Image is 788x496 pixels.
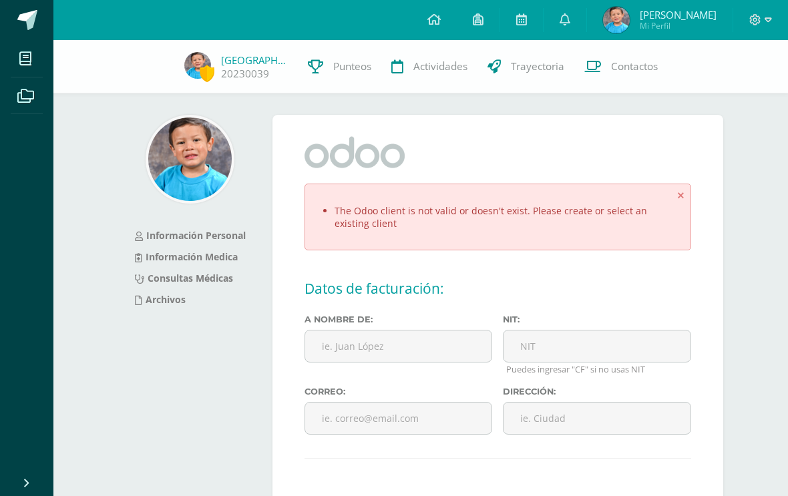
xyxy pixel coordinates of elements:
label: A nombre de: [305,314,492,324]
p: Puedes ingresar "CF" si no usas NIT [503,363,691,376]
li: The Odoo client is not valid or doesn't exist. Please create or select an existing client [335,204,677,230]
a: Actividades [381,40,477,93]
span: Mi Perfil [640,20,717,31]
img: 4b9a7b752c3def7e1f5dc7076c29ff10.png [184,52,211,79]
span: Actividades [413,59,467,73]
label: Dirección: [503,387,691,397]
a: Información Medica [135,250,238,263]
label: Correo: [305,387,492,397]
input: NIT [503,330,691,362]
a: 20230039 [221,67,269,81]
span: Contactos [611,59,658,73]
a: Consultas Médicas [135,272,233,284]
a: Información Personal [135,229,246,242]
a: [GEOGRAPHIC_DATA] [221,53,288,67]
a: Archivos [135,293,186,306]
a: Contactos [574,40,668,93]
a: Punteos [298,40,381,93]
input: ie. Ciudad [503,402,691,435]
label: Nit: [503,314,691,324]
input: ie. Juan López [305,330,492,362]
img: 68e57648075681ace645e0c57022df05.png [148,117,232,201]
img: 4b9a7b752c3def7e1f5dc7076c29ff10.png [603,7,630,33]
span: Punteos [333,59,371,73]
img: odoo-logo-new.png [305,136,405,168]
span: [PERSON_NAME] [640,8,717,21]
i: Cerrar [678,191,684,200]
span: Trayectoria [511,59,564,73]
a: Trayectoria [477,40,574,93]
h2: Datos de facturación: [305,276,691,302]
input: ie. correo@email.com [305,402,492,435]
